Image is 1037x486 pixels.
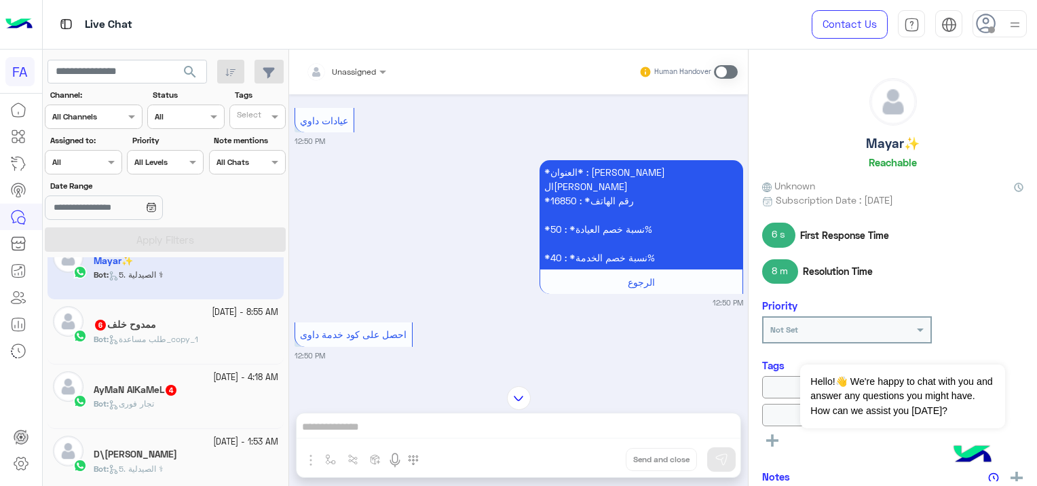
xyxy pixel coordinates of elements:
span: search [182,64,198,80]
span: Bot [94,464,107,474]
b: : [94,398,109,409]
a: Contact Us [812,10,888,39]
small: 12:50 PM [295,350,325,361]
button: search [174,60,207,89]
img: WhatsApp [73,459,87,472]
p: 4/10/2025, 12:50 PM [540,160,743,269]
div: Select [235,109,261,124]
label: Channel: [50,89,141,101]
h6: Reachable [869,156,917,168]
b: : [94,464,109,474]
small: 12:50 PM [295,136,325,147]
a: tab [898,10,925,39]
button: Apply Filters [45,227,286,252]
span: Unassigned [332,67,376,77]
img: WhatsApp [73,394,87,408]
h6: Notes [762,470,790,483]
small: [DATE] - 8:55 AM [212,306,278,319]
h6: Tags [762,359,1023,371]
span: 6 s [762,223,795,247]
button: Send and close [626,448,697,471]
span: الرجوع [628,276,655,288]
img: hulul-logo.png [949,432,996,479]
span: Bot [94,398,107,409]
label: Date Range [50,180,202,192]
span: Bot [94,334,107,344]
img: scroll [507,386,531,410]
small: Human Handover [654,67,711,77]
h5: Mayar✨ [866,136,920,151]
small: 12:50 PM [713,297,743,308]
img: tab [941,17,957,33]
span: عيادات داوي [300,115,348,126]
span: Subscription Date : [DATE] [776,193,893,207]
span: احصل على كود خدمة داوى [300,329,407,340]
label: Note mentions [214,134,284,147]
h5: D\Amira Hassan [94,449,177,460]
span: Resolution Time [803,264,873,278]
span: 4 [166,385,176,396]
img: defaultAdmin.png [53,371,83,402]
img: defaultAdmin.png [870,79,916,125]
span: طلب مساعدة_copy_1 [109,334,198,344]
label: Tags [235,89,284,101]
img: add [1011,472,1023,484]
img: tab [904,17,920,33]
img: notes [988,472,999,483]
span: 5. الصيدلية ⚕ [109,464,164,474]
label: Assigned to: [50,134,120,147]
h6: Priority [762,299,797,312]
span: 8 m [762,259,798,284]
small: [DATE] - 4:18 AM [213,371,278,384]
img: profile [1006,16,1023,33]
img: WhatsApp [73,329,87,343]
img: Logo [5,10,33,39]
span: First Response Time [800,228,889,242]
label: Status [153,89,223,101]
small: [DATE] - 1:53 AM [213,436,278,449]
b: : [94,334,109,344]
p: Live Chat [85,16,132,34]
h5: ممدوح خلف [94,319,156,331]
span: Hello!👋 We're happy to chat with you and answer any questions you might have. How can we assist y... [800,364,1004,428]
img: tab [58,16,75,33]
span: تجار فورى [109,398,154,409]
span: Unknown [762,179,815,193]
h5: AyMaN AlKaMeL [94,384,178,396]
label: Priority [132,134,202,147]
img: defaultAdmin.png [53,306,83,337]
img: defaultAdmin.png [53,436,83,466]
span: 6 [95,320,106,331]
div: FA [5,57,35,86]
